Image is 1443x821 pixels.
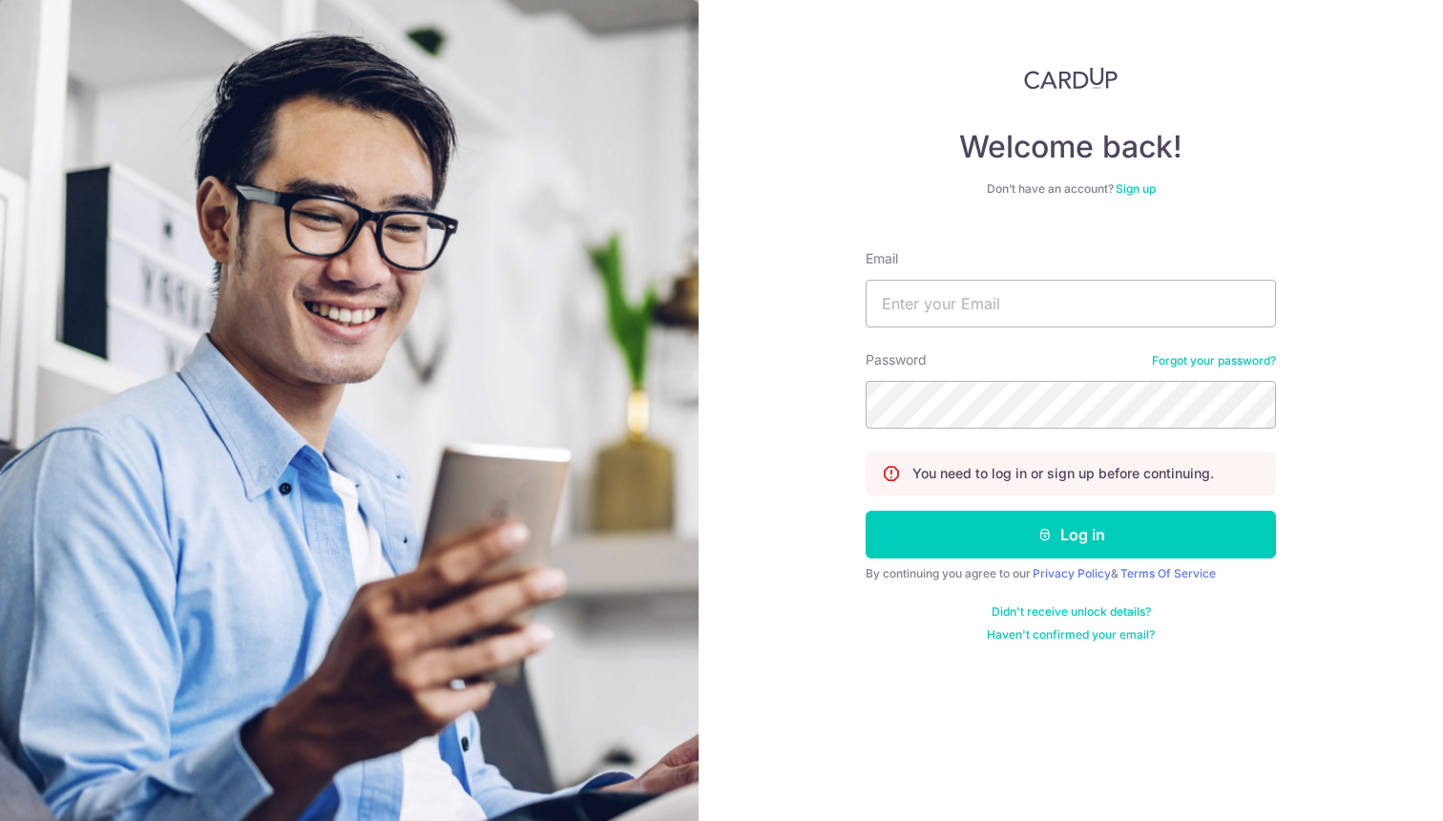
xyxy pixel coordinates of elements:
a: Privacy Policy [1033,566,1111,580]
a: Forgot your password? [1152,353,1276,368]
label: Password [866,350,927,369]
label: Email [866,249,898,268]
a: Sign up [1116,181,1156,196]
input: Enter your Email [866,280,1276,327]
h4: Welcome back! [866,128,1276,166]
a: Terms Of Service [1120,566,1216,580]
div: Don’t have an account? [866,181,1276,197]
a: Didn't receive unlock details? [992,604,1151,620]
button: Log in [866,511,1276,558]
img: CardUp Logo [1024,67,1118,90]
a: Haven't confirmed your email? [987,627,1155,642]
p: You need to log in or sign up before continuing. [912,464,1214,483]
div: By continuing you agree to our & [866,566,1276,581]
